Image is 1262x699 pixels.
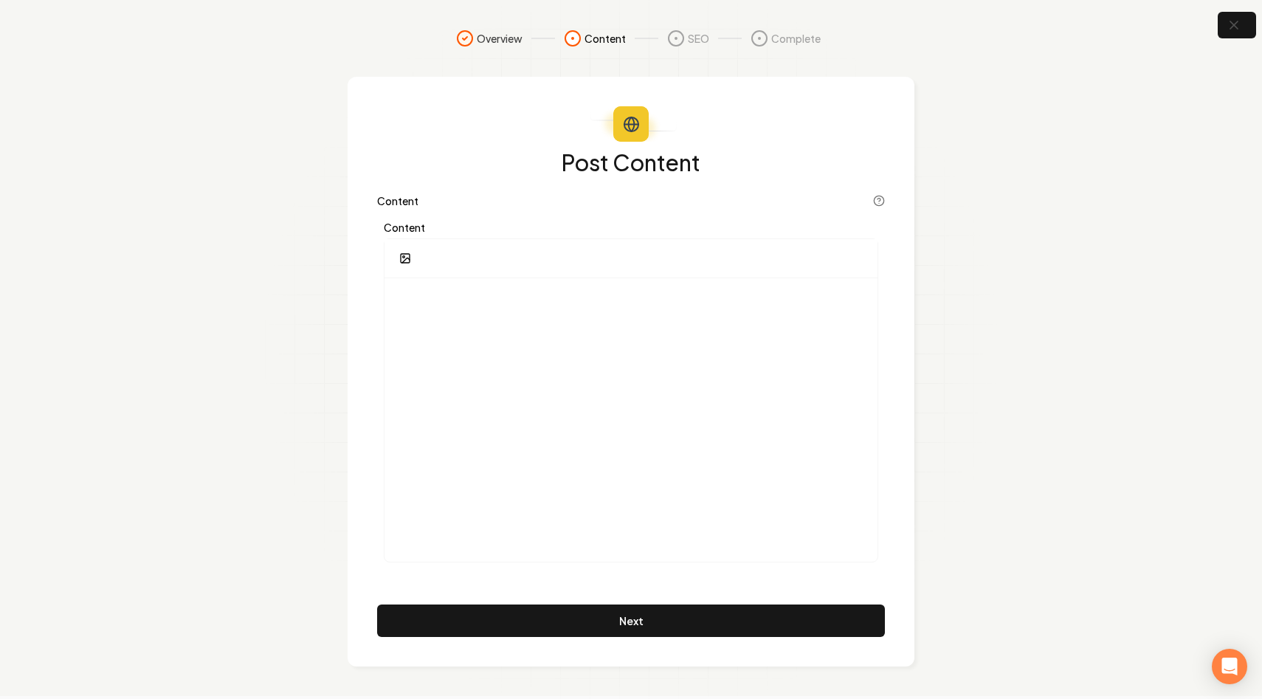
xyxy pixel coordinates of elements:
[377,605,885,637] button: Next
[1212,649,1247,684] div: Open Intercom Messenger
[384,222,878,233] label: Content
[771,31,821,46] span: Complete
[377,196,418,206] label: Content
[688,31,709,46] span: SEO
[377,151,885,174] h1: Post Content
[477,31,523,46] span: Overview
[585,31,626,46] span: Content
[390,245,420,272] button: Add Image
